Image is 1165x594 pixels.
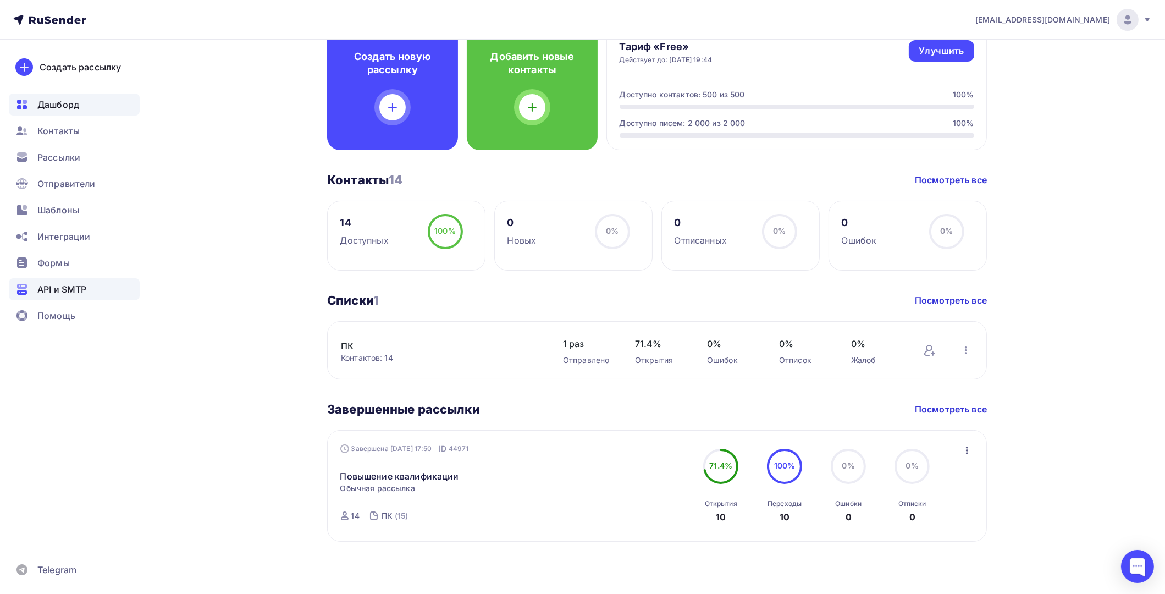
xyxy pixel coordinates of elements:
a: Посмотреть все [915,403,987,416]
div: Жалоб [851,355,901,366]
span: 100% [774,461,796,470]
span: Контакты [37,124,80,137]
span: Дашборд [37,98,79,111]
div: Создать рассылку [40,61,121,74]
span: Интеграции [37,230,90,243]
span: API и SMTP [37,283,86,296]
div: Завершена [DATE] 17:50 [340,443,469,454]
a: Посмотреть все [915,173,987,186]
span: Формы [37,256,70,269]
div: Открытия [635,355,685,366]
a: Дашборд [9,94,140,116]
span: Отправители [37,177,96,190]
h4: Создать новую рассылку [345,50,440,76]
span: 0% [940,226,953,235]
div: Переходы [768,499,802,508]
span: [EMAIL_ADDRESS][DOMAIN_NAME] [975,14,1110,25]
div: ПК [382,510,393,521]
div: 14 [340,216,389,229]
h4: Тариф «Free» [620,40,713,53]
span: 14 [389,173,402,187]
div: 100% [953,89,974,100]
span: 0% [773,226,786,235]
span: 0% [906,461,919,470]
span: Telegram [37,563,76,576]
span: 1 раз [563,337,613,350]
div: Действует до: [DATE] 19:44 [620,56,713,64]
h3: Списки [327,293,379,308]
div: 0 [507,216,537,229]
span: Шаблоны [37,204,79,217]
div: 0 [909,510,915,524]
div: 10 [716,510,726,524]
div: Доступно писем: 2 000 из 2 000 [620,118,746,129]
span: ID [439,443,446,454]
span: 44971 [449,443,469,454]
div: 10 [780,510,789,524]
span: 71.4% [709,461,732,470]
span: 0% [606,226,619,235]
div: 0 [675,216,727,229]
span: 1 [373,293,379,307]
span: 0% [842,461,855,470]
div: Доступных [340,234,389,247]
div: Ошибки [835,499,862,508]
a: ПК [341,339,528,353]
a: [EMAIL_ADDRESS][DOMAIN_NAME] [975,9,1152,31]
div: Новых [507,234,537,247]
div: Отписки [898,499,926,508]
a: Рассылки [9,146,140,168]
div: 0 [846,510,852,524]
div: Отписок [779,355,829,366]
div: (15) [395,510,408,521]
a: Контакты [9,120,140,142]
a: Посмотреть все [915,294,987,307]
div: 100% [953,118,974,129]
div: Открытия [705,499,737,508]
div: Ошибок [707,355,757,366]
h3: Завершенные рассылки [327,402,480,417]
div: Отписанных [675,234,727,247]
span: 100% [434,226,456,235]
span: Обычная рассылка [340,483,415,494]
a: Формы [9,252,140,274]
a: ПК (15) [380,507,410,525]
h4: Добавить новые контакты [484,50,580,76]
a: Шаблоны [9,199,140,221]
div: Ошибок [842,234,877,247]
span: Помощь [37,309,75,322]
span: Рассылки [37,151,80,164]
div: 0 [842,216,877,229]
div: Контактов: 14 [341,353,541,364]
a: Повышение квалификации [340,470,459,483]
span: 71.4% [635,337,685,350]
span: 0% [779,337,829,350]
h3: Контакты [327,172,402,188]
a: Отправители [9,173,140,195]
div: Улучшить [919,45,964,57]
div: Отправлено [563,355,613,366]
div: Доступно контактов: 500 из 500 [620,89,745,100]
span: 0% [851,337,901,350]
div: 14 [351,510,360,521]
span: 0% [707,337,757,350]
